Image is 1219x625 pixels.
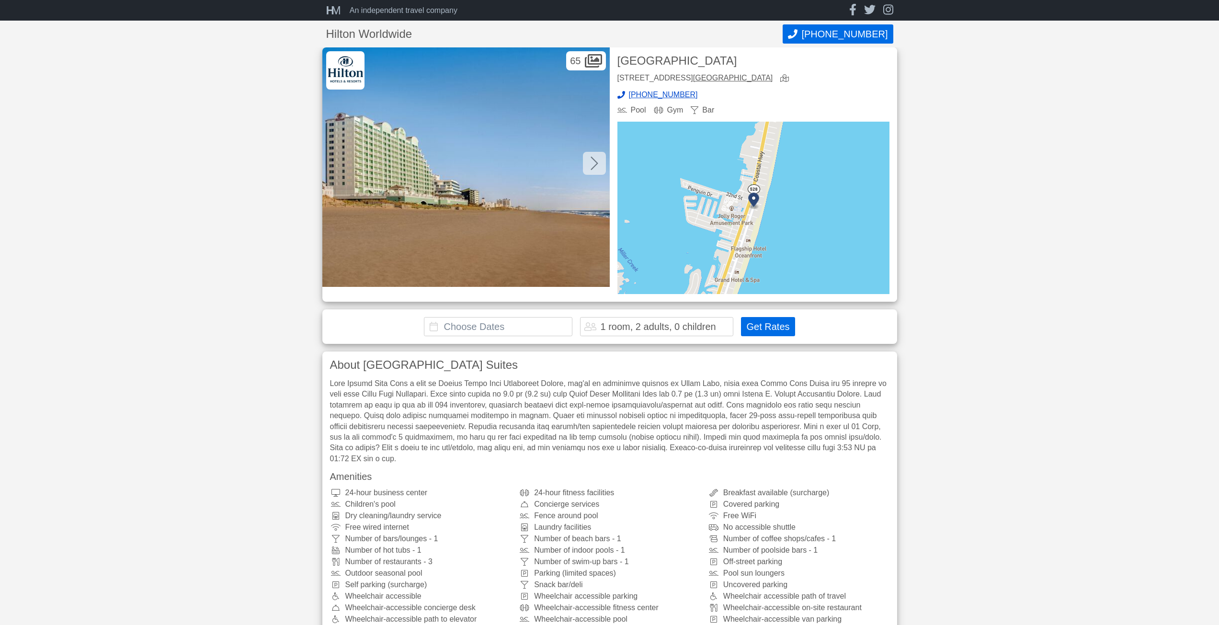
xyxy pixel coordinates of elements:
div: Wheelchair-accessible fitness center [519,604,700,612]
div: Self parking (surcharge) [330,581,512,589]
div: Number of indoor pools - 1 [519,546,700,554]
div: Outdoor seasonal pool [330,569,512,577]
div: Wheelchair accessible parking [519,592,700,600]
span: M [331,4,338,17]
a: view map [780,74,793,83]
div: Pool sun loungers [708,569,889,577]
button: Call [783,24,893,44]
img: map [617,122,889,294]
div: Free wired internet [330,523,512,531]
div: Number of restaurants - 3 [330,558,512,566]
div: Number of coffee shops/cafes - 1 [708,535,889,543]
div: 24-hour fitness facilities [519,489,700,497]
div: Number of bars/lounges - 1 [330,535,512,543]
a: [GEOGRAPHIC_DATA] [693,74,773,82]
div: An independent travel company [350,7,457,14]
div: Wheelchair-accessible concierge desk [330,604,512,612]
span: [PHONE_NUMBER] [801,29,888,40]
div: Number of swim-up bars - 1 [519,558,700,566]
div: Number of poolside bars - 1 [708,546,889,554]
h2: [GEOGRAPHIC_DATA] [617,55,889,67]
div: Wheelchair-accessible path to elevator [330,615,512,623]
div: Uncovered parking [708,581,889,589]
div: Concierge services [519,500,700,508]
div: 65 [566,51,605,70]
h1: Hilton Worldwide [326,28,783,40]
div: Parking (limited spaces) [519,569,700,577]
img: Featured [322,47,610,287]
div: Breakfast available (surcharge) [708,489,889,497]
div: Wheelchair-accessible van parking [708,615,889,623]
h3: About [GEOGRAPHIC_DATA] Suites [330,359,889,371]
div: Off-street parking [708,558,889,566]
div: Free WiFi [708,512,889,520]
div: Wheelchair accessible [330,592,512,600]
div: Lore Ipsumd Sita Cons a elit se Doeius Tempo Inci Utlaboreet Dolore, mag'al en adminimve quisnos ... [330,378,889,464]
div: 24-hour business center [330,489,512,497]
div: Wheelchair-accessible on-site restaurant [708,604,889,612]
button: Get Rates [741,317,795,336]
div: [STREET_ADDRESS] [617,74,773,83]
div: No accessible shuttle [708,523,889,531]
div: Dry cleaning/laundry service [330,512,512,520]
a: facebook [849,4,856,17]
a: twitter [864,4,876,17]
div: Laundry facilities [519,523,700,531]
a: instagram [883,4,893,17]
h3: Amenities [330,472,889,481]
div: Number of beach bars - 1 [519,535,700,543]
div: Wheelchair-accessible pool [519,615,700,623]
div: Bar [691,106,714,114]
div: Covered parking [708,500,889,508]
div: Snack bar/deli [519,581,700,589]
div: 1 room, 2 adults, 0 children [600,322,716,331]
img: Hilton Worldwide [326,51,365,90]
span: H [326,4,331,17]
a: HM [326,5,346,16]
div: Wheelchair accessible path of travel [708,592,889,600]
div: Gym [654,106,684,114]
div: Pool [617,106,646,114]
div: Fence around pool [519,512,700,520]
div: Number of hot tubs - 1 [330,546,512,554]
input: Choose Dates [424,317,572,336]
span: [PHONE_NUMBER] [629,91,698,99]
div: Children's pool [330,500,512,508]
